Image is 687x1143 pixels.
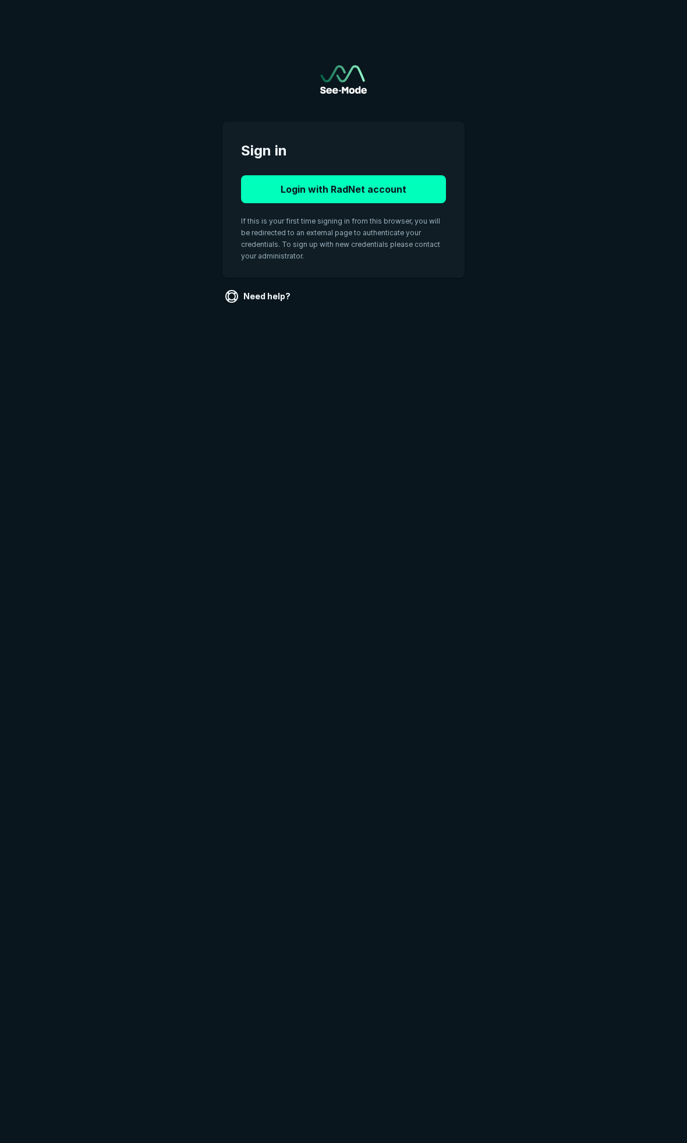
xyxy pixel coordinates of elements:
span: If this is your first time signing in from this browser, you will be redirected to an external pa... [241,217,440,260]
button: Login with RadNet account [241,175,446,203]
a: Go to sign in [320,65,367,94]
span: Sign in [241,140,446,161]
img: See-Mode Logo [320,65,367,94]
a: Need help? [222,287,295,306]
